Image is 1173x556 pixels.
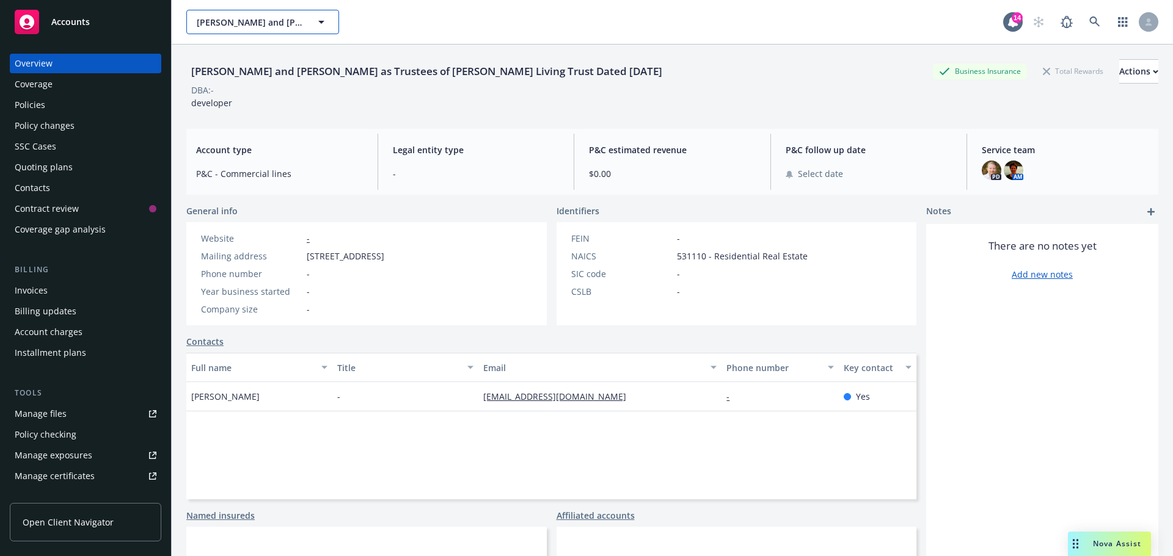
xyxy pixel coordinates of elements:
button: Key contact [839,353,916,382]
div: Contacts [15,178,50,198]
div: DBA: - [191,84,214,96]
div: SIC code [571,267,672,280]
img: photo [1004,161,1023,180]
div: Manage claims [15,487,76,507]
div: Title [337,361,460,374]
a: Affiliated accounts [557,509,635,522]
a: Account charges [10,322,161,342]
span: P&C follow up date [786,143,952,156]
div: Key contact [844,361,898,374]
a: Contract review [10,199,161,218]
span: developer [191,97,232,109]
a: [EMAIL_ADDRESS][DOMAIN_NAME] [483,391,636,402]
a: Policy changes [10,116,161,135]
a: Invoices [10,281,161,300]
a: - [307,233,310,244]
div: Email [483,361,703,374]
div: Year business started [201,285,302,298]
div: FEIN [571,232,672,245]
a: Start snowing [1026,10,1051,34]
span: - [307,303,310,316]
div: Total Rewards [1037,63,1109,79]
span: - [677,285,680,298]
a: Switch app [1111,10,1135,34]
span: Account type [196,143,363,156]
div: Billing updates [15,301,76,321]
div: Installment plans [15,343,86,363]
span: Notes [926,204,951,219]
button: Nova Assist [1068,532,1151,556]
div: NAICS [571,250,672,262]
a: Report a Bug [1054,10,1079,34]
button: Phone number [722,353,838,382]
span: [PERSON_NAME] and [PERSON_NAME] as Trustees of [PERSON_NAME] Living Trust Dated [DATE] [197,16,302,29]
a: Billing updates [10,301,161,321]
a: Policies [10,95,161,115]
span: [STREET_ADDRESS] [307,250,384,262]
span: 531110 - Residential Real Estate [677,250,808,262]
div: Coverage [15,74,53,94]
span: General info [186,204,238,217]
span: [PERSON_NAME] [191,390,260,403]
span: Open Client Navigator [23,516,114,529]
a: add [1144,204,1158,219]
a: Coverage gap analysis [10,220,161,239]
a: Contacts [10,178,161,198]
span: - [307,267,310,280]
a: Policy checking [10,425,161,444]
span: Nova Assist [1093,538,1141,549]
span: - [393,167,560,180]
div: Policies [15,95,45,115]
div: [PERSON_NAME] and [PERSON_NAME] as Trustees of [PERSON_NAME] Living Trust Dated [DATE] [186,63,667,79]
a: Accounts [10,5,161,39]
a: Manage files [10,404,161,424]
span: - [337,390,340,403]
div: CSLB [571,285,672,298]
a: Coverage [10,74,161,94]
div: Company size [201,303,302,316]
span: Service team [982,143,1149,156]
a: SSC Cases [10,137,161,156]
span: P&C estimated revenue [589,143,756,156]
a: Manage certificates [10,466,161,486]
span: Identifiers [557,204,599,217]
button: [PERSON_NAME] and [PERSON_NAME] as Trustees of [PERSON_NAME] Living Trust Dated [DATE] [186,10,339,34]
button: Actions [1119,59,1158,84]
span: Select date [798,167,843,180]
div: Policy checking [15,425,76,444]
div: Manage files [15,404,67,424]
span: $0.00 [589,167,756,180]
img: photo [982,161,1001,180]
div: SSC Cases [15,137,56,156]
div: Tools [10,387,161,399]
div: Policy changes [15,116,75,135]
a: - [726,391,739,402]
div: Overview [15,54,53,73]
div: Account charges [15,322,82,342]
div: Full name [191,361,314,374]
a: Installment plans [10,343,161,363]
div: Phone number [201,267,302,280]
a: Overview [10,54,161,73]
button: Title [332,353,478,382]
div: Website [201,232,302,245]
span: - [677,232,680,245]
a: Manage exposures [10,446,161,465]
span: - [677,267,680,280]
button: Email [478,353,722,382]
div: Business Insurance [933,63,1027,79]
div: Actions [1119,60,1158,83]
a: Named insureds [186,509,255,522]
div: Billing [10,264,161,276]
div: Quoting plans [15,157,73,177]
span: Legal entity type [393,143,560,156]
div: Mailing address [201,250,302,262]
span: There are no notes yet [988,239,1097,253]
a: Manage claims [10,487,161,507]
a: Contacts [186,335,224,348]
button: Full name [186,353,332,382]
div: Drag to move [1068,532,1083,556]
span: - [307,285,310,298]
a: Add new notes [1012,268,1073,281]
